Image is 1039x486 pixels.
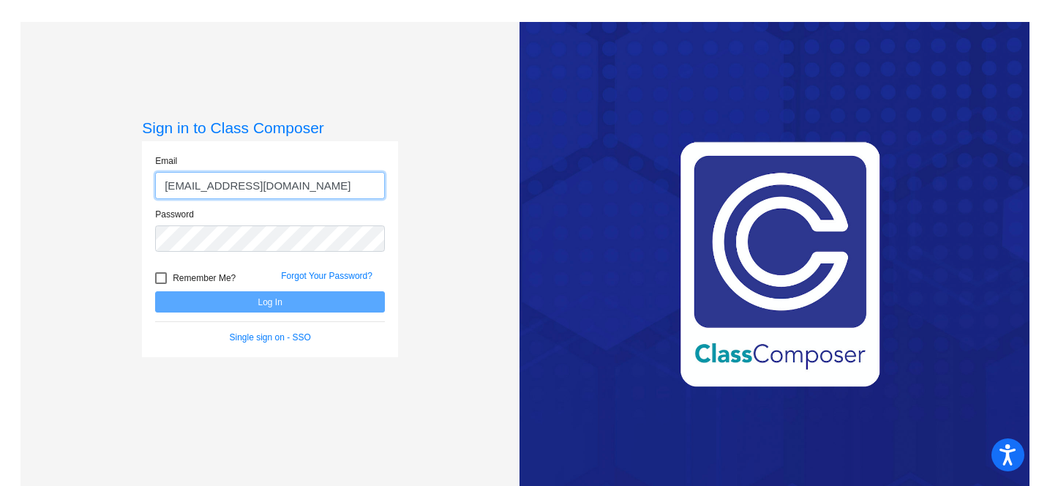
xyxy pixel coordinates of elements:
[142,119,398,137] h3: Sign in to Class Composer
[155,291,385,313] button: Log In
[155,208,194,221] label: Password
[155,154,177,168] label: Email
[230,332,311,343] a: Single sign on - SSO
[281,271,372,281] a: Forgot Your Password?
[173,269,236,287] span: Remember Me?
